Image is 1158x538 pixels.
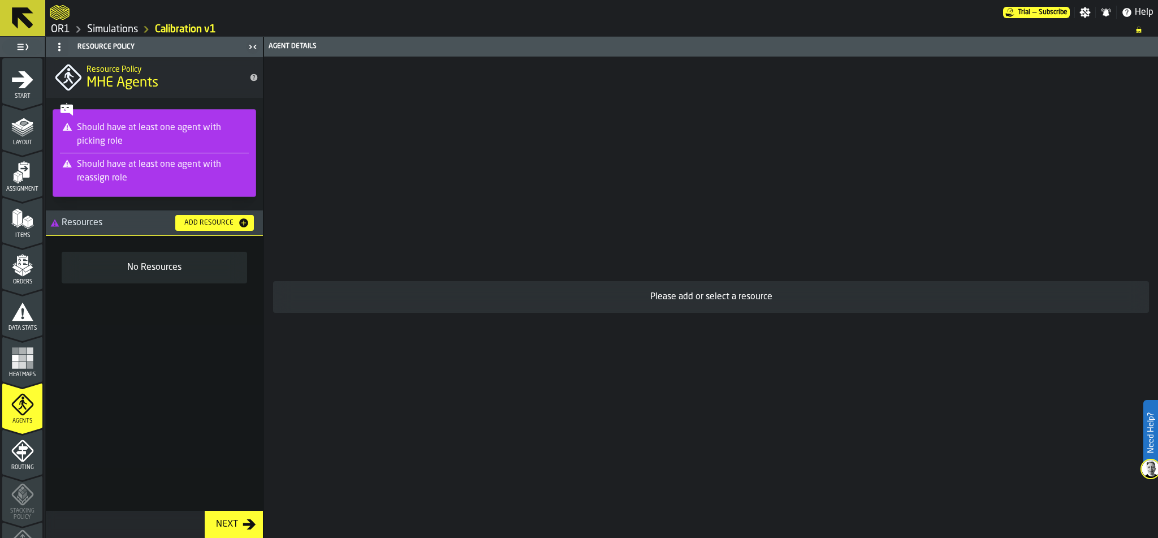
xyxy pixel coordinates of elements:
span: Routing [2,464,42,471]
span: Help [1135,6,1153,19]
label: button-toggle-Notifications [1096,7,1116,18]
li: menu Assignment [2,151,42,196]
span: Agents [2,418,42,424]
div: title-MHE Agents [46,57,263,98]
div: Should have at least one agent with reassign role [60,153,249,190]
span: Subscribe [1039,8,1068,16]
a: link-to-/wh/i/02d92962-0f11-4133-9763-7cb092bceeef [51,23,70,36]
span: Heatmaps [2,372,42,378]
li: menu Stacking Policy [2,476,42,521]
div: Menu Subscription [1003,7,1070,18]
span: Start [2,93,42,100]
span: Stacking Policy [2,508,42,520]
label: button-toggle-Help [1117,6,1158,19]
li: menu Agents [2,383,42,428]
span: Layout [2,140,42,146]
label: button-toggle-Settings [1075,7,1095,18]
label: button-toggle-Toggle Full Menu [2,39,42,55]
li: menu Start [2,58,42,104]
span: Data Stats [2,325,42,332]
label: Need Help? [1144,401,1157,464]
div: Resources [50,216,166,230]
div: Resource Policy [48,38,245,56]
header: Agent details [264,37,1158,57]
li: menu Items [2,197,42,243]
div: No Resources [71,261,238,274]
a: link-to-/wh/i/02d92962-0f11-4133-9763-7cb092bceeef/pricing/ [1003,7,1070,18]
a: logo-header [50,2,70,23]
span: Assignment [2,186,42,192]
button: button-Add Resource [175,215,254,231]
span: MHE Agents [87,74,158,92]
span: Items [2,233,42,239]
li: menu Heatmaps [2,337,42,382]
label: button-toggle-Close me [245,40,261,54]
div: Add Resource [180,219,238,227]
div: Please add or select a resource [282,290,1140,304]
span: Trial [1018,8,1030,16]
div: Should have at least one agent with picking role [60,117,249,153]
div: Agent details [266,42,1156,50]
span: Orders [2,279,42,285]
h2: Sub Title [87,63,240,74]
div: Next [211,518,243,531]
li: menu Orders [2,244,42,289]
button: button-Next [205,511,263,538]
li: menu Layout [2,105,42,150]
h3: title-section-[object Object] [46,210,263,236]
nav: Breadcrumb [50,23,1153,36]
a: link-to-/wh/i/02d92962-0f11-4133-9763-7cb092bceeef/simulations/3cdbc715-ca2d-42c0-9ef0-a78945f3a283 [155,23,216,36]
li: menu Data Stats [2,290,42,335]
span: — [1032,8,1036,16]
li: menu Routing [2,429,42,475]
a: link-to-/wh/i/02d92962-0f11-4133-9763-7cb092bceeef [87,23,138,36]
